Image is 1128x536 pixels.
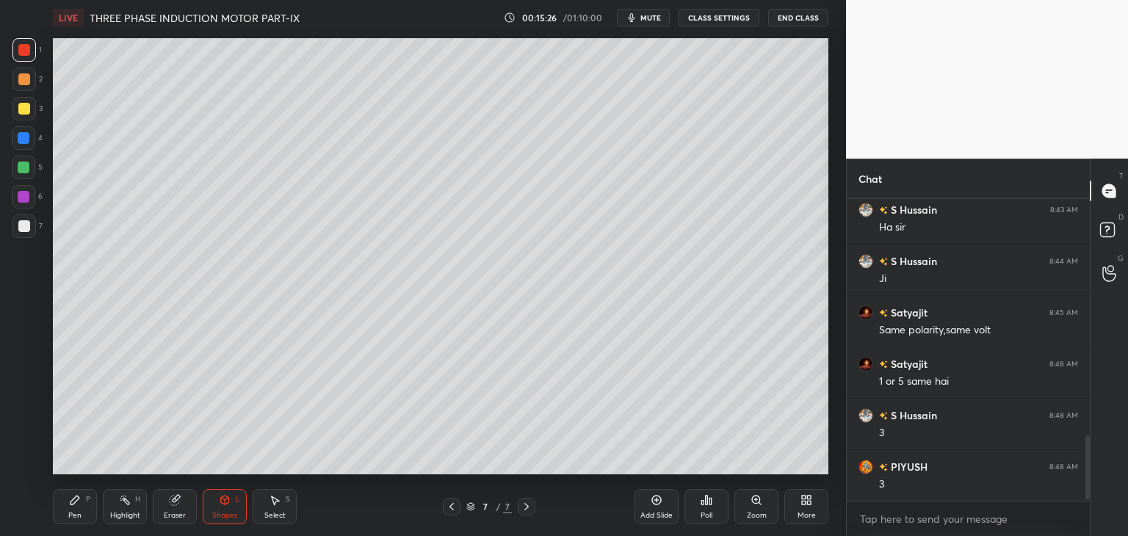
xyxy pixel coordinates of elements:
[879,463,888,471] img: no-rating-badge.077c3623.svg
[888,356,928,372] h6: Satyajit
[1049,411,1078,420] div: 8:48 AM
[879,258,888,266] img: no-rating-badge.077c3623.svg
[1118,211,1124,222] p: D
[496,502,500,511] div: /
[110,512,140,519] div: Highlight
[747,512,767,519] div: Zoom
[1050,206,1078,214] div: 8:43 AM
[858,357,873,372] img: daa425374cb446028a250903ee68cc3a.jpg
[12,156,43,179] div: 5
[858,203,873,217] img: 6ec543c3ec9c4428aa04ab86c63f5a1b.jpg
[12,68,43,91] div: 2
[879,374,1078,389] div: 1 or 5 same hai
[888,305,928,320] h6: Satyajit
[286,496,290,503] div: S
[879,361,888,369] img: no-rating-badge.077c3623.svg
[879,412,888,420] img: no-rating-badge.077c3623.svg
[1049,360,1078,369] div: 8:48 AM
[847,159,894,198] p: Chat
[1049,463,1078,471] div: 8:48 AM
[164,512,186,519] div: Eraser
[12,214,43,238] div: 7
[640,12,661,23] span: mute
[12,126,43,150] div: 4
[12,185,43,209] div: 6
[1119,170,1124,181] p: T
[858,254,873,269] img: 6ec543c3ec9c4428aa04ab86c63f5a1b.jpg
[503,500,512,513] div: 7
[879,272,1078,286] div: Ji
[879,323,1078,338] div: Same polarity,same volt
[90,11,300,25] h4: THREE PHASE INDUCTION MOTOR PART-IX
[264,512,286,519] div: Select
[236,496,240,503] div: L
[798,512,816,519] div: More
[679,9,759,26] button: CLASS SETTINGS
[879,477,1078,492] div: 3
[879,426,1078,441] div: 3
[888,253,937,269] h6: S Hussain
[12,97,43,120] div: 3
[879,206,888,214] img: no-rating-badge.077c3623.svg
[858,408,873,423] img: 6ec543c3ec9c4428aa04ab86c63f5a1b.jpg
[858,305,873,320] img: daa425374cb446028a250903ee68cc3a.jpg
[12,38,42,62] div: 1
[768,9,828,26] button: End Class
[617,9,670,26] button: mute
[135,496,140,503] div: H
[1118,253,1124,264] p: G
[879,220,1078,235] div: Ha sir
[640,512,673,519] div: Add Slide
[879,309,888,317] img: no-rating-badge.077c3623.svg
[86,496,90,503] div: P
[212,512,237,519] div: Shapes
[888,459,928,474] h6: PIYUSH
[888,408,937,423] h6: S Hussain
[847,199,1090,501] div: grid
[1049,308,1078,317] div: 8:45 AM
[701,512,712,519] div: Poll
[53,9,84,26] div: LIVE
[858,460,873,474] img: 845d038e62a74313b88c206d20b2ed63.76911074_3
[1049,257,1078,266] div: 8:44 AM
[68,512,82,519] div: Pen
[888,202,937,217] h6: S Hussain
[478,502,493,511] div: 7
